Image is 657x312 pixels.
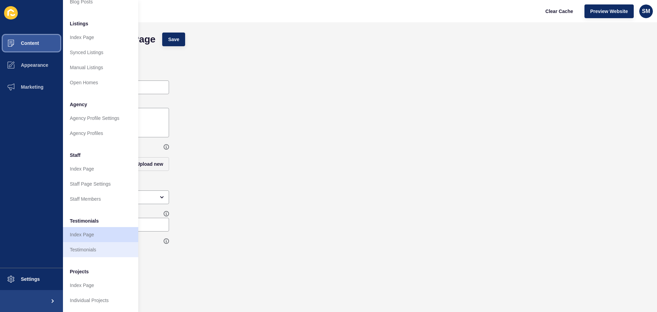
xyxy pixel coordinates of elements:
span: Upload new [136,161,163,167]
button: Preview Website [584,4,634,18]
span: Listings [70,20,88,27]
a: Open Homes [63,75,138,90]
span: Agency [70,101,87,108]
span: Staff [70,152,80,159]
a: Manual Listings [63,60,138,75]
a: Agency Profiles [63,126,138,141]
a: Staff Page Settings [63,176,138,191]
span: Testimonials [70,217,99,224]
a: Index Page [63,161,138,176]
a: Individual Projects [63,293,138,308]
a: Index Page [63,30,138,45]
a: Agency Profile Settings [63,111,138,126]
span: Projects [70,268,89,275]
span: SM [642,8,650,15]
a: Index Page [63,278,138,293]
span: Clear Cache [545,8,573,15]
span: Preview Website [590,8,628,15]
a: Index Page [63,227,138,242]
a: Synced Listings [63,45,138,60]
a: Staff Members [63,191,138,207]
a: Testimonials [63,242,138,257]
span: Save [168,36,179,43]
button: Save [162,33,185,46]
button: Upload new [130,157,169,171]
button: Clear Cache [540,4,579,18]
